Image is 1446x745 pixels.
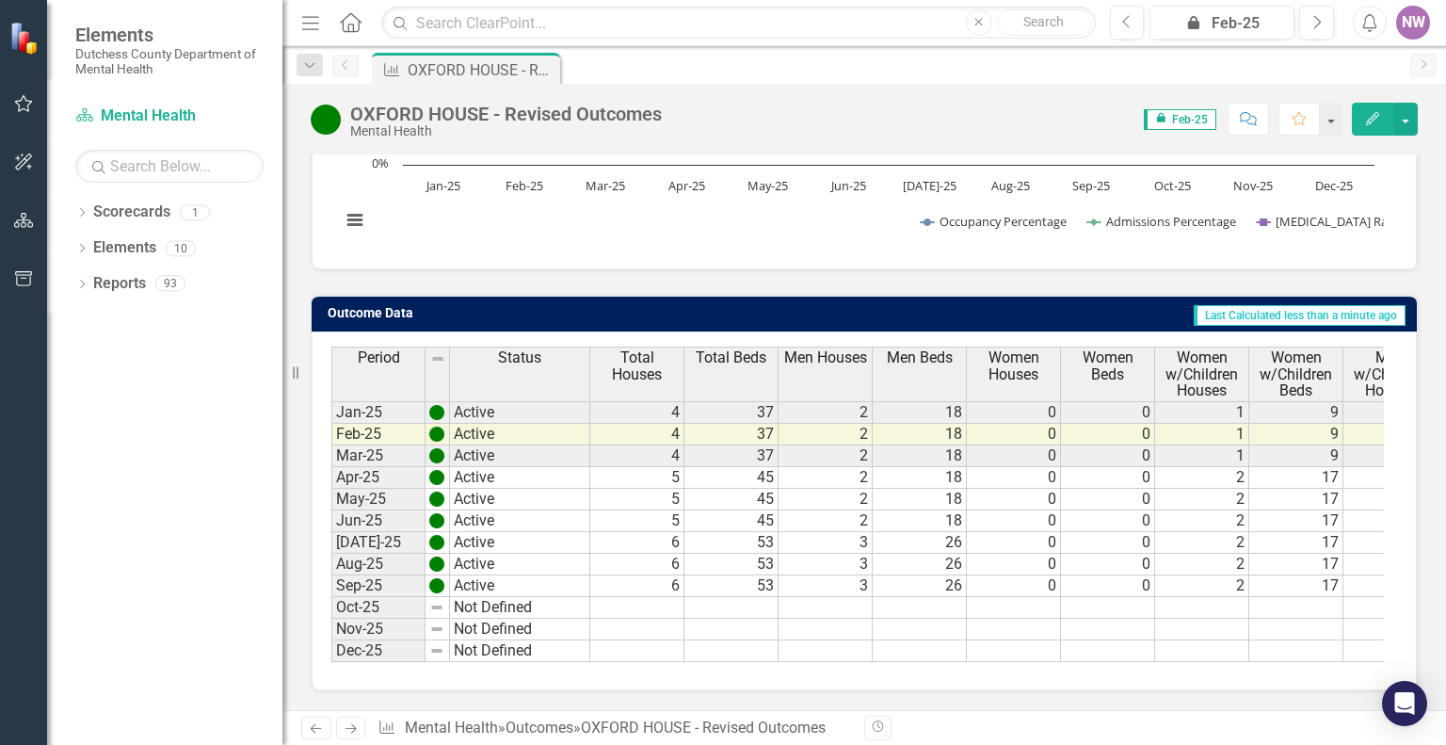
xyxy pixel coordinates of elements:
[590,510,684,532] td: 5
[1396,6,1430,40] div: NW
[450,401,590,424] td: Active
[873,467,967,489] td: 18
[93,237,156,259] a: Elements
[350,124,662,138] div: Mental Health
[594,349,680,382] span: Total Houses
[1023,14,1064,29] span: Search
[921,213,1068,230] button: Show Occupancy Percentage
[779,424,873,445] td: 2
[1343,401,1438,424] td: 1
[873,575,967,597] td: 26
[967,575,1061,597] td: 0
[429,600,444,615] img: 8DAGhfEEPCf229AAAAAElFTkSuQmCC
[331,489,426,510] td: May-25
[1343,532,1438,554] td: 1
[779,554,873,575] td: 3
[1061,510,1155,532] td: 0
[1249,467,1343,489] td: 17
[696,349,766,366] span: Total Beds
[429,535,444,550] img: vxUKiH+t4DB4Dlbf9nNoqvUz9g3YKO8hfrLxWcNDrLJ4jvweb+hBW2lgkewAAAABJRU5ErkJggg==
[93,202,170,223] a: Scorecards
[967,510,1061,532] td: 0
[590,532,684,554] td: 6
[829,177,866,194] text: Jun-25
[450,489,590,510] td: Active
[331,532,426,554] td: [DATE]-25
[1343,424,1438,445] td: 1
[1149,6,1294,40] button: Feb-25
[873,424,967,445] td: 18
[747,177,788,194] text: May-25
[1061,467,1155,489] td: 0
[991,177,1030,194] text: Aug-25
[75,46,264,77] small: Dutchess County Department of Mental Health
[873,401,967,424] td: 18
[590,467,684,489] td: 5
[779,575,873,597] td: 3
[506,177,543,194] text: Feb-25
[873,532,967,554] td: 26
[779,489,873,510] td: 2
[1144,109,1216,130] span: Feb-25
[590,575,684,597] td: 6
[1061,554,1155,575] td: 0
[1249,424,1343,445] td: 9
[331,575,426,597] td: Sep-25
[331,597,426,619] td: Oct-25
[450,424,590,445] td: Active
[450,619,590,640] td: Not Defined
[342,207,368,234] button: View chart menu, Chart
[429,470,444,485] img: vxUKiH+t4DB4Dlbf9nNoqvUz9g3YKO8hfrLxWcNDrLJ4jvweb+hBW2lgkewAAAABJRU5ErkJggg==
[358,349,400,366] span: Period
[779,445,873,467] td: 2
[971,349,1056,382] span: Women Houses
[586,177,625,194] text: Mar-25
[405,719,498,737] a: Mental Health
[1061,424,1155,445] td: 0
[684,424,779,445] td: 37
[450,510,590,532] td: Active
[684,510,779,532] td: 45
[668,177,705,194] text: Apr-25
[1155,554,1249,575] td: 2
[429,578,444,593] img: vxUKiH+t4DB4Dlbf9nNoqvUz9g3YKO8hfrLxWcNDrLJ4jvweb+hBW2lgkewAAAABJRU5ErkJggg==
[684,532,779,554] td: 53
[429,622,444,637] img: 8DAGhfEEPCf229AAAAAElFTkSuQmCC
[1249,532,1343,554] td: 17
[450,532,590,554] td: Active
[75,24,264,46] span: Elements
[429,492,444,507] img: vxUKiH+t4DB4Dlbf9nNoqvUz9g3YKO8hfrLxWcNDrLJ4jvweb+hBW2lgkewAAAABJRU5ErkJggg==
[9,22,42,55] img: ClearPoint Strategy
[1155,489,1249,510] td: 2
[967,489,1061,510] td: 0
[779,401,873,424] td: 2
[1061,532,1155,554] td: 0
[873,510,967,532] td: 18
[590,401,684,424] td: 4
[684,489,779,510] td: 45
[331,467,426,489] td: Apr-25
[1343,445,1438,467] td: 1
[1087,213,1237,230] button: Show Admissions Percentage
[350,104,662,124] div: OXFORD HOUSE - Revised Outcomes
[1233,177,1273,194] text: Nov-25
[498,349,541,366] span: Status
[1382,681,1427,726] div: Open Intercom Messenger
[967,554,1061,575] td: 0
[429,643,444,658] img: 8DAGhfEEPCf229AAAAAElFTkSuQmCC
[1065,349,1150,382] span: Women Beds
[1249,554,1343,575] td: 17
[381,7,1095,40] input: Search ClearPoint...
[1156,12,1288,35] div: Feb-25
[429,513,444,528] img: vxUKiH+t4DB4Dlbf9nNoqvUz9g3YKO8hfrLxWcNDrLJ4jvweb+hBW2lgkewAAAABJRU5ErkJggg==
[1249,401,1343,424] td: 9
[1159,349,1245,399] span: Women w/Children Houses
[1155,467,1249,489] td: 2
[1155,445,1249,467] td: 1
[1249,575,1343,597] td: 17
[450,575,590,597] td: Active
[779,532,873,554] td: 3
[1155,575,1249,597] td: 2
[684,575,779,597] td: 53
[1315,177,1353,194] text: Dec-25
